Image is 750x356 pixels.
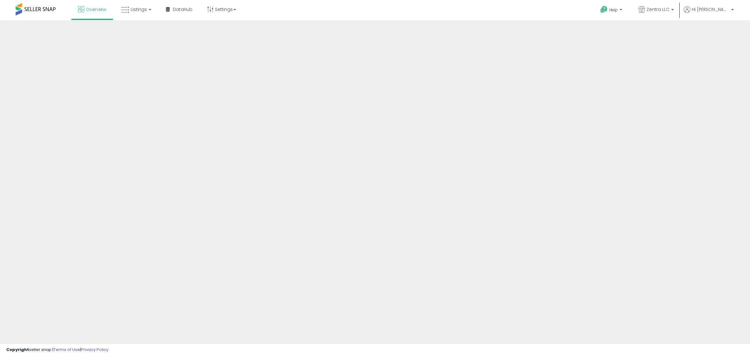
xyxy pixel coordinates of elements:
[647,6,669,13] span: Zentra LLC
[692,6,729,13] span: Hi [PERSON_NAME]
[600,6,608,13] i: Get Help
[684,6,734,20] a: Hi [PERSON_NAME]
[609,7,618,13] span: Help
[173,6,192,13] span: DataHub
[131,6,147,13] span: Listings
[86,6,106,13] span: Overview
[595,1,628,20] a: Help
